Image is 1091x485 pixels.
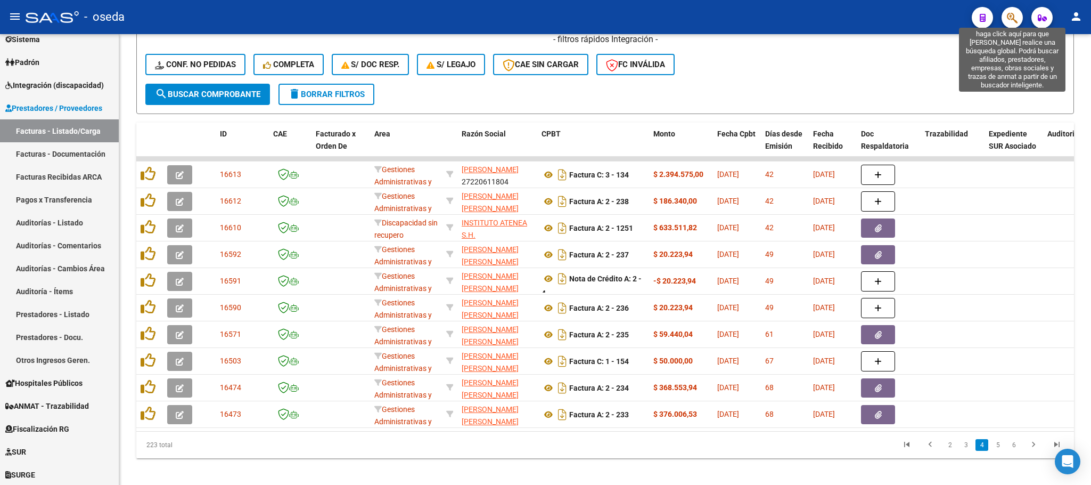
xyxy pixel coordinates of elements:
span: Gestiones Administrativas y Otros [374,378,432,411]
i: Descargar documento [555,353,569,370]
span: Area [374,130,390,138]
datatable-header-cell: CPBT [537,123,649,169]
span: Hospitales Públicos [5,377,83,389]
span: Doc Respaldatoria [861,130,909,150]
button: Buscar Comprobante [145,84,270,105]
datatable-header-cell: Facturado x Orden De [311,123,370,169]
span: 16590 [220,303,241,312]
span: [DATE] [813,410,835,418]
span: Gestiones Administrativas y Otros [374,165,432,198]
div: 30710214979 [462,217,533,239]
a: 6 [1007,439,1020,451]
span: Días desde Emisión [765,130,802,150]
span: S/ legajo [426,60,475,69]
span: Prestadores / Proveedores [5,102,102,114]
a: 5 [991,439,1004,451]
span: Facturado x Orden De [316,130,356,150]
span: [PERSON_NAME] [PERSON_NAME] [462,245,519,266]
span: Gestiones Administrativas y Otros [374,298,432,332]
span: Sistema [5,34,40,45]
span: [PERSON_NAME] [PERSON_NAME] [462,378,519,399]
strong: Factura A: 2 - 233 [569,410,629,419]
span: 61 [765,330,774,338]
span: 49 [765,250,774,258]
strong: $ 376.006,53 [653,410,697,418]
span: [DATE] [717,383,739,392]
span: [DATE] [717,170,739,179]
strong: $ 2.394.575,00 [653,170,703,179]
span: [PERSON_NAME] [PERSON_NAME] [462,325,519,346]
span: CPBT [542,130,561,138]
span: [DATE] [813,303,835,312]
a: go to first page [897,439,917,451]
span: 16613 [220,170,241,179]
strong: -$ 20.223,94 [653,277,696,285]
span: [PERSON_NAME] [PERSON_NAME] [462,298,519,319]
span: [DATE] [813,223,835,232]
strong: Factura C: 3 - 134 [569,171,629,179]
span: Buscar Comprobante [155,90,260,99]
span: 16592 [220,250,241,258]
span: 16571 [220,330,241,338]
span: [DATE] [717,303,739,312]
button: CAE SIN CARGAR [493,54,588,75]
datatable-header-cell: ID [216,123,269,169]
span: 42 [765,197,774,205]
span: Gestiones Administrativas y Otros [374,192,432,225]
a: go to next page [1023,439,1044,451]
span: Monto [653,130,675,138]
span: [DATE] [717,357,739,365]
div: 223 total [136,432,322,458]
strong: $ 186.340,00 [653,197,697,205]
span: 16473 [220,410,241,418]
i: Descargar documento [555,166,569,183]
span: Trazabilidad [925,130,968,138]
mat-icon: delete [288,87,301,100]
strong: Factura A: 2 - 238 [569,197,629,206]
a: 2 [944,439,956,451]
i: Descargar documento [555,326,569,343]
div: Open Intercom Messenger [1055,449,1080,474]
li: page 6 [1006,436,1022,454]
strong: Factura A: 2 - 1251 [569,224,633,232]
div: 20204703133 [462,244,533,266]
span: Integración (discapacidad) [5,79,104,91]
span: ANMAT - Trazabilidad [5,400,89,412]
span: [DATE] [717,223,739,232]
datatable-header-cell: Monto [649,123,713,169]
span: CAE SIN CARGAR [503,60,579,69]
span: SURGE [5,469,35,481]
span: 49 [765,277,774,285]
mat-icon: person [1070,10,1082,23]
datatable-header-cell: Expediente SUR Asociado [985,123,1043,169]
datatable-header-cell: CAE [269,123,311,169]
span: 49 [765,303,774,312]
i: Descargar documento [555,270,569,287]
span: Fecha Recibido [813,130,843,150]
span: INSTITUTO ATENEA S.H. [PERSON_NAME], [PERSON_NAME] Y [PERSON_NAME] [462,219,527,276]
span: 42 [765,170,774,179]
strong: Factura A: 2 - 234 [569,384,629,392]
div: 20204703133 [462,377,533,399]
span: 16612 [220,197,241,205]
span: Gestiones Administrativas y Otros [374,405,432,438]
span: [PERSON_NAME] [PERSON_NAME] [462,192,519,213]
span: 68 [765,410,774,418]
span: SUR [5,446,26,458]
datatable-header-cell: Días desde Emisión [761,123,809,169]
strong: Factura A: 2 - 236 [569,304,629,312]
i: Descargar documento [555,246,569,263]
div: 20204703133 [462,324,533,346]
strong: $ 20.223,94 [653,250,693,258]
span: Razón Social [462,130,506,138]
strong: $ 59.440,04 [653,330,693,338]
h4: - filtros rápidos Integración - [145,34,1065,45]
span: [DATE] [813,383,835,392]
li: page 4 [974,436,990,454]
span: [DATE] [813,330,835,338]
span: Fiscalización RG [5,423,69,435]
mat-icon: search [155,87,168,100]
div: 20204703133 [462,297,533,319]
span: Gestiones Administrativas y Otros [374,245,432,278]
span: 16610 [220,223,241,232]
